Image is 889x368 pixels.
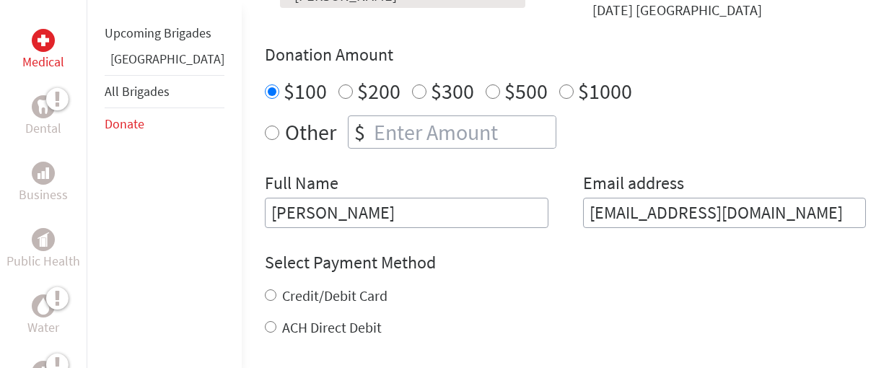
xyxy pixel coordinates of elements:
[285,115,336,149] label: Other
[105,49,224,75] li: Guatemala
[431,77,474,105] label: $300
[110,51,224,67] a: [GEOGRAPHIC_DATA]
[265,251,866,274] h4: Select Payment Method
[578,77,632,105] label: $1000
[265,43,866,66] h4: Donation Amount
[6,228,80,271] a: Public HealthPublic Health
[38,100,49,113] img: Dental
[22,52,64,72] p: Medical
[25,95,61,139] a: DentalDental
[22,29,64,72] a: MedicalMedical
[265,198,548,228] input: Enter Full Name
[19,185,68,205] p: Business
[105,83,170,100] a: All Brigades
[105,75,224,108] li: All Brigades
[284,77,327,105] label: $100
[282,318,382,336] label: ACH Direct Debit
[32,228,55,251] div: Public Health
[38,35,49,46] img: Medical
[583,198,867,228] input: Your Email
[105,108,224,140] li: Donate
[38,232,49,247] img: Public Health
[38,167,49,179] img: Business
[357,77,400,105] label: $200
[583,172,684,198] label: Email address
[371,116,556,148] input: Enter Amount
[25,118,61,139] p: Dental
[27,294,59,338] a: WaterWater
[349,116,371,148] div: $
[282,286,387,305] label: Credit/Debit Card
[265,172,338,198] label: Full Name
[6,251,80,271] p: Public Health
[32,95,55,118] div: Dental
[504,77,548,105] label: $500
[27,317,59,338] p: Water
[105,25,211,41] a: Upcoming Brigades
[38,297,49,314] img: Water
[32,29,55,52] div: Medical
[105,115,144,132] a: Donate
[19,162,68,205] a: BusinessBusiness
[105,17,224,49] li: Upcoming Brigades
[32,162,55,185] div: Business
[32,294,55,317] div: Water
